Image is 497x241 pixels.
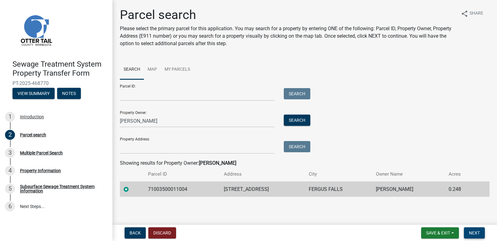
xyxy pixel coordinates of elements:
[5,148,15,158] div: 3
[284,115,310,126] button: Search
[12,7,59,53] img: Otter Tail County, Minnesota
[5,184,15,194] div: 5
[144,182,220,197] td: 71003500011004
[372,167,445,182] th: Owner Name
[20,133,46,137] div: Parcel search
[445,182,477,197] td: 0.248
[12,60,107,78] h4: Sewage Treatment System Property Transfer Form
[144,60,161,80] a: Map
[120,7,456,22] h1: Parcel search
[120,60,144,80] a: Search
[120,159,490,167] div: Showing results for Property Owner:
[469,230,480,235] span: Next
[220,167,305,182] th: Address
[12,88,55,99] button: View Summary
[20,184,102,193] div: Subsurface Sewage Treatment System Information
[20,168,61,173] div: Property Information
[5,130,15,140] div: 2
[372,182,445,197] td: [PERSON_NAME]
[20,151,63,155] div: Multiple Parcel Search
[421,227,459,239] button: Save & Exit
[12,91,55,96] wm-modal-confirm: Summary
[5,166,15,176] div: 4
[305,167,372,182] th: City
[148,227,176,239] button: Discard
[426,230,450,235] span: Save & Exit
[470,10,483,17] span: Share
[5,201,15,211] div: 6
[284,88,310,99] button: Search
[199,160,236,166] strong: [PERSON_NAME]
[20,115,44,119] div: Introduction
[464,227,485,239] button: Next
[130,230,141,235] span: Back
[57,88,81,99] button: Notes
[125,227,146,239] button: Back
[5,112,15,122] div: 1
[161,60,194,80] a: My Parcels
[284,141,310,152] button: Search
[305,182,372,197] td: FERGUS FALLS
[445,167,477,182] th: Acres
[120,25,456,47] p: Please select the primary parcel for this application. You may search for a property by entering ...
[144,167,220,182] th: Parcel ID
[220,182,305,197] td: [STREET_ADDRESS]
[57,91,81,96] wm-modal-confirm: Notes
[461,10,468,17] i: share
[12,80,100,86] span: PT-2025-468770
[456,7,488,20] button: shareShare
